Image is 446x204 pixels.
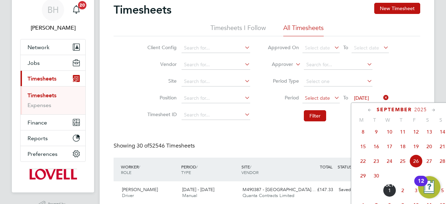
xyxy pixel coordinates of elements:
span: 26 [409,154,423,168]
label: Period Type [268,78,299,84]
div: £147.33 [300,184,336,196]
span: / [250,164,251,169]
span: 19 [409,140,423,153]
label: Client Config [145,44,177,51]
li: Timesheets I Follow [210,24,266,36]
button: Finance [21,115,85,130]
span: 2025 [414,107,427,113]
span: ROLE [121,169,131,175]
span: 9 [370,125,383,138]
span: / [196,164,198,169]
button: Timesheets [21,71,85,86]
button: Filter [304,110,326,121]
span: 24 [383,154,396,168]
span: Driver [122,192,134,198]
input: Search for... [182,110,250,120]
span: 3 [409,184,423,197]
span: 8 [356,125,370,138]
button: New Timesheet [374,3,420,14]
span: 27 [423,154,436,168]
span: M490387 - [GEOGRAPHIC_DATA]… [243,187,316,192]
button: Reports [21,130,85,146]
label: Approver [262,61,293,68]
input: Search for... [182,77,250,86]
span: To [341,43,350,52]
button: Preferences [21,146,85,161]
a: Expenses [28,102,51,108]
span: Timesheets [28,75,56,82]
img: lovell-logo-retina.png [29,169,77,180]
span: 25 [396,154,409,168]
span: 20 [78,1,86,9]
span: Select date [354,45,379,51]
span: F [408,117,421,123]
span: 18 [396,140,409,153]
span: 2 [396,184,409,197]
span: Beth Hawkins [20,24,86,32]
div: SITE [240,160,300,179]
input: Search for... [182,43,250,53]
span: Quanta Contracts Limited [243,192,294,198]
span: 11 [396,125,409,138]
div: 12 [418,181,424,190]
span: 52546 Timesheets [137,142,195,149]
button: Network [21,39,85,55]
button: Jobs [21,55,85,70]
input: Select one [304,77,372,86]
span: [DATE] - [DATE] [182,187,214,192]
span: TOTAL [320,164,332,169]
span: 10 [383,125,396,138]
span: TYPE [181,169,191,175]
label: Approved On [268,44,299,51]
span: 23 [370,154,383,168]
span: 13 [423,125,436,138]
label: Position [145,95,177,101]
label: Period [268,95,299,101]
div: WORKER [119,160,179,179]
span: September [377,107,412,113]
label: Timesheet ID [145,111,177,118]
span: T [368,117,381,123]
div: Showing [114,142,196,150]
span: Select date [305,45,330,51]
a: Timesheets [28,92,56,99]
span: 15 [356,140,370,153]
span: VENDOR [241,169,259,175]
input: Search for... [304,60,372,70]
div: Timesheets [21,86,85,114]
span: 16 [370,140,383,153]
span: S [421,117,434,123]
span: Oct [383,184,396,187]
span: Jobs [28,60,40,66]
span: BH [47,5,59,14]
span: M [355,117,368,123]
span: Finance [28,119,47,126]
span: Reports [28,135,48,142]
span: 1 [383,184,396,197]
h2: Timesheets [114,3,171,17]
div: STATUS [336,160,372,173]
span: W [381,117,394,123]
span: To [341,93,350,102]
span: Manual [182,192,197,198]
button: Open Resource Center, 12 new notifications [418,176,440,198]
a: Go to home page [20,169,86,180]
span: 30 of [137,142,149,149]
span: 17 [383,140,396,153]
li: All Timesheets [283,24,324,36]
span: Network [28,44,49,51]
span: T [394,117,408,123]
span: Preferences [28,151,57,157]
span: 30 [370,169,383,182]
span: 22 [356,154,370,168]
span: 29 [356,169,370,182]
div: PERIOD [179,160,240,179]
label: Vendor [145,61,177,67]
label: Site [145,78,177,84]
span: 12 [409,125,423,138]
span: [PERSON_NAME] [122,187,158,192]
span: Select date [305,95,330,101]
span: 20 [423,140,436,153]
input: Search for... [182,60,250,70]
div: Saved [336,184,372,196]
